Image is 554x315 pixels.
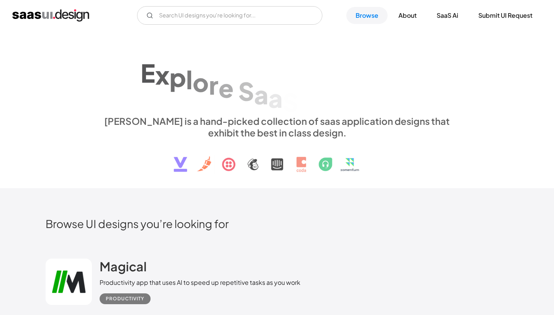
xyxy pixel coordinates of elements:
a: Submit UI Request [469,7,542,24]
h2: Browse UI designs you’re looking for [46,217,509,230]
div: a [254,79,268,109]
div: S [283,87,298,116]
div: a [268,83,283,112]
div: p [169,62,186,92]
a: Magical [100,259,147,278]
a: home [12,9,89,22]
div: r [209,70,219,99]
a: About [389,7,426,24]
form: Email Form [137,6,322,25]
a: Browse [346,7,388,24]
div: e [219,73,234,102]
div: [PERSON_NAME] is a hand-picked collection of saas application designs that exhibit the best in cl... [100,115,455,138]
div: E [141,58,155,87]
img: text, icon, saas logo [160,138,394,179]
div: o [193,67,209,97]
div: x [155,60,169,90]
h1: Explore SaaS UI design patterns & interactions. [100,48,455,108]
div: Productivity [106,294,144,303]
div: Productivity app that uses AI to speed up repetitive tasks as you work [100,278,300,287]
h2: Magical [100,259,147,274]
a: SaaS Ai [427,7,468,24]
input: Search UI designs you're looking for... [137,6,322,25]
div: S [238,76,254,106]
div: l [186,64,193,94]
